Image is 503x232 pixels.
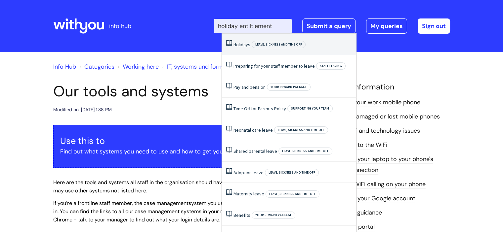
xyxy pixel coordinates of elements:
li: Working here [116,61,159,72]
h3: Use this to [60,136,308,146]
h1: Our tools and systems [53,83,314,100]
span: If you’re a frontline staff member, the case management [53,200,189,207]
span: Supporting your team [287,105,333,112]
a: Connecting your laptop to your phone's internet connection [324,155,433,174]
a: Adoption leave [233,170,264,176]
span: Leave, sickness and time off [278,148,332,155]
span: system you use will depend on which service you’re in. You can find the links to all our case man... [53,200,313,223]
h4: Related Information [324,83,450,92]
p: Find out what systems you need to use and how to get your login details. [60,146,308,157]
a: Preparing for your staff member to leave [233,63,315,69]
div: Modified on: [DATE] 1:38 PM [53,106,112,114]
a: My queries [366,18,407,34]
span: Leave, sickness and time off [274,126,328,134]
a: Benefits [233,212,250,218]
input: Search [214,19,292,33]
span: Leave, sickness and time off [265,169,319,176]
a: Reporting IT and technology issues [324,127,420,135]
a: Holidays [233,42,250,48]
a: Time Off for Parents Policy [233,106,286,112]
a: Pay and pension [233,84,266,90]
a: Info Hub [53,63,76,71]
span: Your reward package [252,212,295,219]
a: Submit a query [302,18,356,34]
a: Signing into your Google account [324,194,415,203]
div: | - [214,18,450,34]
p: info hub [109,21,131,31]
a: Categories [84,63,114,71]
li: IT, systems and forms [160,61,227,72]
a: IT, systems and forms [167,63,227,71]
a: Neonatal care leave [233,127,273,133]
span: Leave, sickness and time off [252,41,306,48]
span: Staff leaving [316,62,346,70]
span: Your reward package [267,83,311,91]
a: Shared parental leave [233,148,277,154]
span: Here are the tools and systems all staff in the organisation should have access to. Your service ... [53,179,309,194]
a: Setting up your work mobile phone [324,98,420,107]
a: Maternity leave [233,191,264,197]
span: Leave, sickness and time off [266,190,319,198]
a: Reporting damaged or lost mobile phones [324,113,440,121]
a: Working here [123,63,159,71]
a: Sign out [418,18,450,34]
li: Solution home [78,61,114,72]
a: Setting up WiFi calling on your phone [324,180,426,189]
